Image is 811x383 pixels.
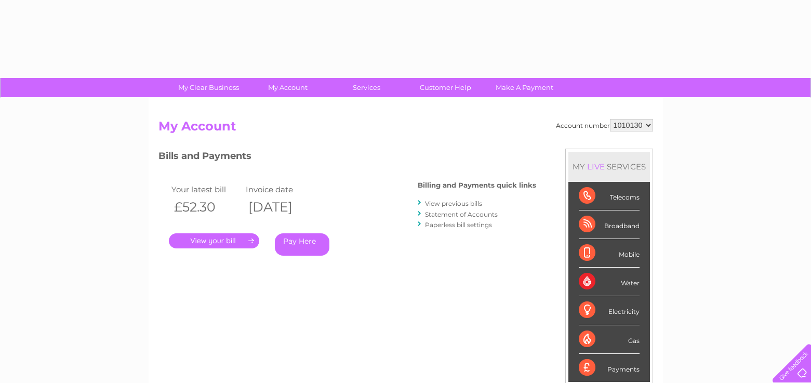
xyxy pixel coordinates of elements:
h3: Bills and Payments [158,149,536,167]
a: Make A Payment [482,78,567,97]
div: Water [579,268,640,296]
a: Paperless bill settings [425,221,492,229]
div: MY SERVICES [568,152,650,181]
div: Account number [556,119,653,131]
a: View previous bills [425,200,482,207]
div: Mobile [579,239,640,268]
th: [DATE] [243,196,318,218]
td: Your latest bill [169,182,244,196]
div: Electricity [579,296,640,325]
th: £52.30 [169,196,244,218]
h2: My Account [158,119,653,139]
a: Customer Help [403,78,488,97]
a: Statement of Accounts [425,210,498,218]
a: Services [324,78,409,97]
div: Broadband [579,210,640,239]
div: LIVE [585,162,607,171]
a: . [169,233,259,248]
div: Gas [579,325,640,354]
a: Pay Here [275,233,329,256]
div: Payments [579,354,640,382]
a: My Account [245,78,330,97]
a: My Clear Business [166,78,251,97]
div: Telecoms [579,182,640,210]
h4: Billing and Payments quick links [418,181,536,189]
td: Invoice date [243,182,318,196]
